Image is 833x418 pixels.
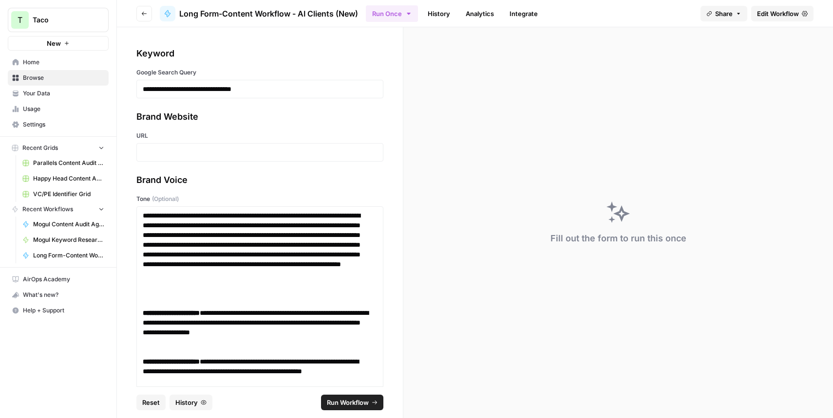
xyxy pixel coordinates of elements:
[23,105,104,113] span: Usage
[700,6,747,21] button: Share
[23,58,104,67] span: Home
[18,186,109,202] a: VC/PE Identifier Grid
[136,68,383,77] label: Google Search Query
[136,131,383,140] label: URL
[715,9,733,18] span: Share
[33,174,104,183] span: Happy Head Content Audit Agent Grid
[8,55,109,70] a: Home
[8,36,109,51] button: New
[136,173,383,187] div: Brand Voice
[33,220,104,229] span: Mogul Content Audit Agent
[18,155,109,171] a: Parallels Content Audit Agent Grid
[136,195,383,203] label: Tone
[18,232,109,248] a: Mogul Keyword Research Agent
[136,110,383,124] div: Brand Website
[23,120,104,129] span: Settings
[33,190,104,199] span: VC/PE Identifier Grid
[321,395,383,410] button: Run Workflow
[18,14,22,26] span: T
[18,171,109,186] a: Happy Head Content Audit Agent Grid
[8,117,109,132] a: Settings
[23,73,104,82] span: Browse
[550,232,686,245] div: Fill out the form to run this once
[460,6,500,21] a: Analytics
[22,205,73,214] span: Recent Workflows
[23,275,104,284] span: AirOps Academy
[8,303,109,318] button: Help + Support
[757,9,799,18] span: Edit Workflow
[179,8,358,19] span: Long Form-Content Workflow - AI Clients (New)
[18,217,109,232] a: Mogul Content Audit Agent
[170,395,212,410] button: History
[160,6,358,21] a: Long Form-Content Workflow - AI Clients (New)
[366,5,418,22] button: Run Once
[23,89,104,98] span: Your Data
[33,159,104,167] span: Parallels Content Audit Agent Grid
[8,272,109,287] a: AirOps Academy
[18,248,109,263] a: Long Form-Content Workflow - All Clients (New)
[8,86,109,101] a: Your Data
[142,398,160,407] span: Reset
[751,6,814,21] a: Edit Workflow
[422,6,456,21] a: History
[33,236,104,244] span: Mogul Keyword Research Agent
[23,306,104,315] span: Help + Support
[8,287,109,303] button: What's new?
[136,395,166,410] button: Reset
[33,251,104,260] span: Long Form-Content Workflow - All Clients (New)
[504,6,544,21] a: Integrate
[8,202,109,217] button: Recent Workflows
[47,38,61,48] span: New
[22,144,58,152] span: Recent Grids
[8,141,109,155] button: Recent Grids
[8,288,108,302] div: What's new?
[33,15,92,25] span: Taco
[327,398,369,407] span: Run Workflow
[8,70,109,86] a: Browse
[175,398,198,407] span: History
[152,195,179,203] span: (Optional)
[8,8,109,32] button: Workspace: Taco
[136,47,383,60] div: Keyword
[8,101,109,117] a: Usage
